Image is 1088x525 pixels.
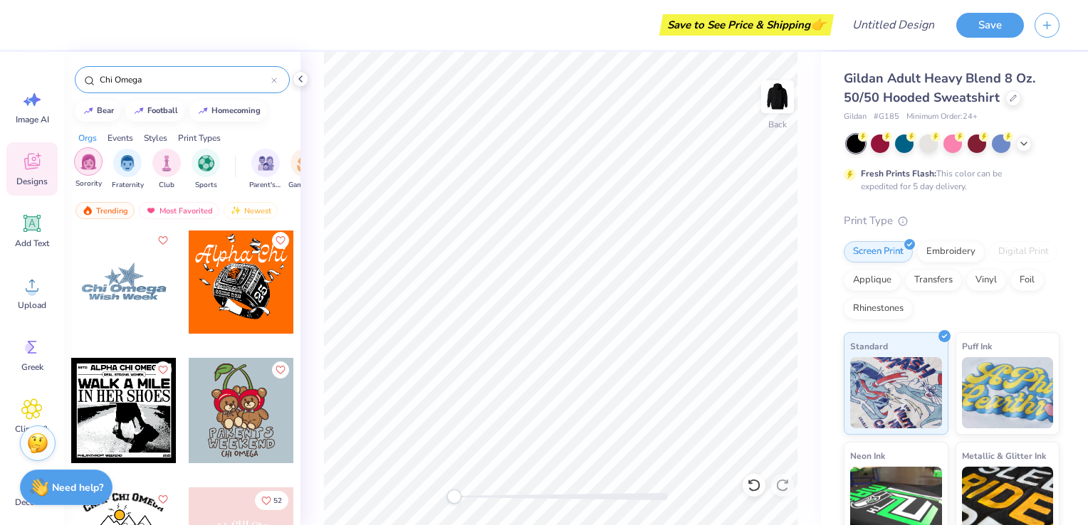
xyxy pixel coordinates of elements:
button: homecoming [189,100,267,122]
div: Save to See Price & Shipping [663,14,830,36]
span: Standard [850,339,888,354]
button: Save [956,13,1024,38]
button: football [125,100,184,122]
div: Digital Print [989,241,1058,262]
img: trend_line.gif [133,107,145,115]
span: Sorority [75,179,102,189]
div: filter for Parent's Weekend [249,149,282,191]
span: Image AI [16,114,49,125]
img: Sorority Image [80,154,97,170]
img: Puff Ink [962,357,1054,428]
input: Try "Alpha" [98,73,271,87]
div: Rhinestones [844,298,913,319]
span: Gildan [844,111,867,123]
img: trend_line.gif [83,107,94,115]
span: Decorate [15,497,49,508]
span: Gildan Adult Heavy Blend 8 Oz. 50/50 Hooded Sweatshirt [844,70,1035,106]
button: filter button [152,149,181,191]
img: trend_line.gif [197,107,209,115]
div: Styles [144,132,167,144]
div: Screen Print [844,241,913,262]
img: Fraternity Image [120,155,135,171]
span: # G185 [874,111,899,123]
div: Accessibility label [447,489,461,504]
button: filter button [249,149,282,191]
button: bear [75,100,120,122]
button: filter button [192,149,220,191]
div: This color can be expedited for 5 day delivery. [861,167,1036,193]
div: Embroidery [917,241,985,262]
span: Parent's Weekend [249,180,282,191]
img: most_fav.gif [145,206,157,216]
span: Club [159,180,174,191]
div: homecoming [211,107,261,115]
div: filter for Fraternity [112,149,144,191]
div: filter for Game Day [288,149,321,191]
div: Transfers [905,270,962,291]
div: Newest [224,202,278,219]
span: Sports [195,180,217,191]
button: filter button [112,149,144,191]
button: Like [272,361,289,378]
div: filter for Sorority [74,147,103,189]
span: Add Text [15,238,49,249]
button: Like [272,232,289,249]
div: Events [108,132,133,144]
div: Trending [75,202,135,219]
button: Like [155,232,172,249]
div: Print Type [844,213,1060,229]
div: Print Types [178,132,221,144]
img: newest.gif [230,206,241,216]
img: trending.gif [82,206,93,216]
div: Vinyl [966,270,1006,291]
span: Clipart & logos [9,423,56,446]
span: Minimum Order: 24 + [906,111,978,123]
span: 👉 [810,16,826,33]
div: football [147,107,178,115]
div: Foil [1010,270,1044,291]
div: Back [768,118,787,131]
span: Puff Ink [962,339,992,354]
span: 52 [273,497,282,504]
span: Designs [16,176,48,187]
span: Fraternity [112,180,144,191]
div: Applique [844,270,901,291]
img: Back [763,83,792,111]
span: Upload [18,299,46,311]
div: filter for Club [152,149,181,191]
button: Like [155,491,172,508]
div: Most Favorited [139,202,219,219]
img: Standard [850,357,942,428]
img: Club Image [159,155,174,171]
span: Neon Ink [850,448,885,463]
img: Game Day Image [297,155,313,171]
img: Parent's Weekend Image [258,155,274,171]
input: Untitled Design [841,11,946,39]
img: Sports Image [198,155,214,171]
span: Game Day [288,180,321,191]
div: filter for Sports [192,149,220,191]
button: filter button [74,149,103,191]
span: Metallic & Glitter Ink [962,448,1046,463]
span: Greek [21,361,43,373]
div: bear [97,107,114,115]
div: Orgs [78,132,97,144]
button: filter button [288,149,321,191]
strong: Fresh Prints Flash: [861,168,936,179]
button: Like [155,361,172,378]
button: Like [255,491,288,510]
strong: Need help? [52,481,103,494]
